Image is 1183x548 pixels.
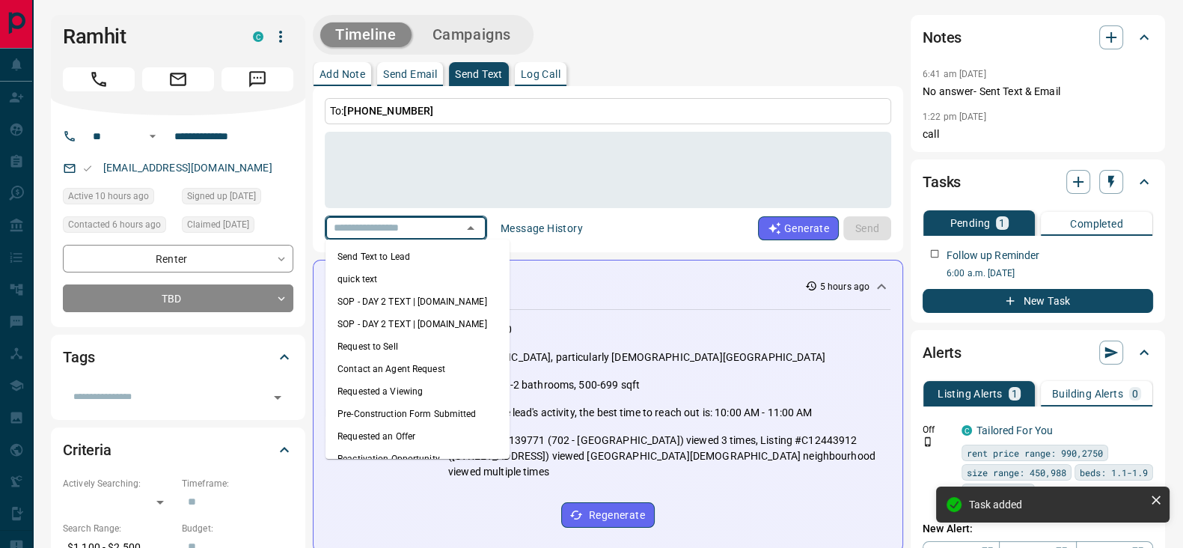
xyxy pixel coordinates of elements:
[320,22,412,47] button: Timeline
[63,345,94,369] h2: Tags
[253,31,263,42] div: condos.ca
[63,438,111,462] h2: Criteria
[63,25,230,49] h1: Ramhit
[103,162,272,174] a: [EMAIL_ADDRESS][DOMAIN_NAME]
[182,522,293,535] p: Budget:
[923,341,962,365] h2: Alerts
[325,290,510,313] li: SOP - DAY 2 TEXT | [DOMAIN_NAME]
[923,423,953,436] p: Off
[325,246,510,268] li: Send Text to Lead
[418,22,526,47] button: Campaigns
[1132,389,1138,399] p: 0
[182,188,293,209] div: Tue Sep 15 2020
[144,127,162,145] button: Open
[923,69,986,79] p: 6:41 am [DATE]
[1012,389,1018,399] p: 1
[938,389,1003,399] p: Listing Alerts
[63,245,293,273] div: Renter
[820,280,869,293] p: 5 hours ago
[448,377,640,393] p: 1 bedroom, 1-2 bathrooms, 500-699 sqft
[343,105,433,117] span: [PHONE_NUMBER]
[325,403,510,425] li: Pre-Construction Form Submitted
[455,69,503,79] p: Send Text
[1052,389,1123,399] p: Building Alerts
[63,477,174,490] p: Actively Searching:
[460,218,481,239] button: Close
[923,335,1153,371] div: Alerts
[923,289,1153,313] button: New Task
[976,424,1053,436] a: Tailored For You
[221,67,293,91] span: Message
[492,216,592,240] button: Message History
[182,216,293,237] div: Sun Oct 12 2025
[962,425,972,436] div: condos.ca
[923,170,961,194] h2: Tasks
[448,433,890,480] p: Listing #C12139771 (702 - [GEOGRAPHIC_DATA]) viewed 3 times, Listing #C12443912 ([STREET_ADDRESS]...
[325,98,891,124] p: To:
[923,436,933,447] svg: Push Notification Only
[923,127,1153,142] p: call
[923,164,1153,200] div: Tasks
[267,387,288,408] button: Open
[969,499,1144,511] div: Task added
[63,67,135,91] span: Call
[325,273,890,300] div: Activity Summary5 hours ago
[325,358,510,380] li: Contact an Agent Request
[182,477,293,490] p: Timeframe:
[187,217,249,232] span: Claimed [DATE]
[63,284,293,312] div: TBD
[320,69,365,79] p: Add Note
[448,350,825,365] p: [GEOGRAPHIC_DATA], particularly [DEMOGRAPHIC_DATA][GEOGRAPHIC_DATA]
[68,189,149,204] span: Active 10 hours ago
[325,268,510,290] li: quick text
[947,248,1039,264] p: Follow up Reminder
[1080,465,1148,480] span: beds: 1.1-1.9
[325,335,510,358] li: Request to Sell
[142,67,214,91] span: Email
[1070,219,1123,229] p: Completed
[325,313,510,335] li: SOP - DAY 2 TEXT | [DOMAIN_NAME]
[947,267,1153,280] p: 6:00 a.m. [DATE]
[187,189,256,204] span: Signed up [DATE]
[325,380,510,403] li: Requested a Viewing
[63,432,293,468] div: Criteria
[923,521,1153,537] p: New Alert:
[923,112,986,122] p: 1:22 pm [DATE]
[950,218,990,228] p: Pending
[923,25,962,49] h2: Notes
[325,425,510,448] li: Requested an Offer
[82,163,93,174] svg: Email Valid
[923,19,1153,55] div: Notes
[63,216,174,237] div: Mon Oct 13 2025
[383,69,437,79] p: Send Email
[967,465,1066,480] span: size range: 450,988
[967,445,1103,460] span: rent price range: 990,2750
[63,339,293,375] div: Tags
[325,448,510,470] li: Reactivation Opportunity
[448,405,813,421] p: Based on the lead's activity, the best time to reach out is: 10:00 AM - 11:00 AM
[561,502,655,528] button: Regenerate
[63,522,174,535] p: Search Range:
[68,217,161,232] span: Contacted 6 hours ago
[63,188,174,209] div: Mon Oct 13 2025
[758,216,839,240] button: Generate
[999,218,1005,228] p: 1
[923,84,1153,100] p: No answer- Sent Text & Email
[521,69,560,79] p: Log Call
